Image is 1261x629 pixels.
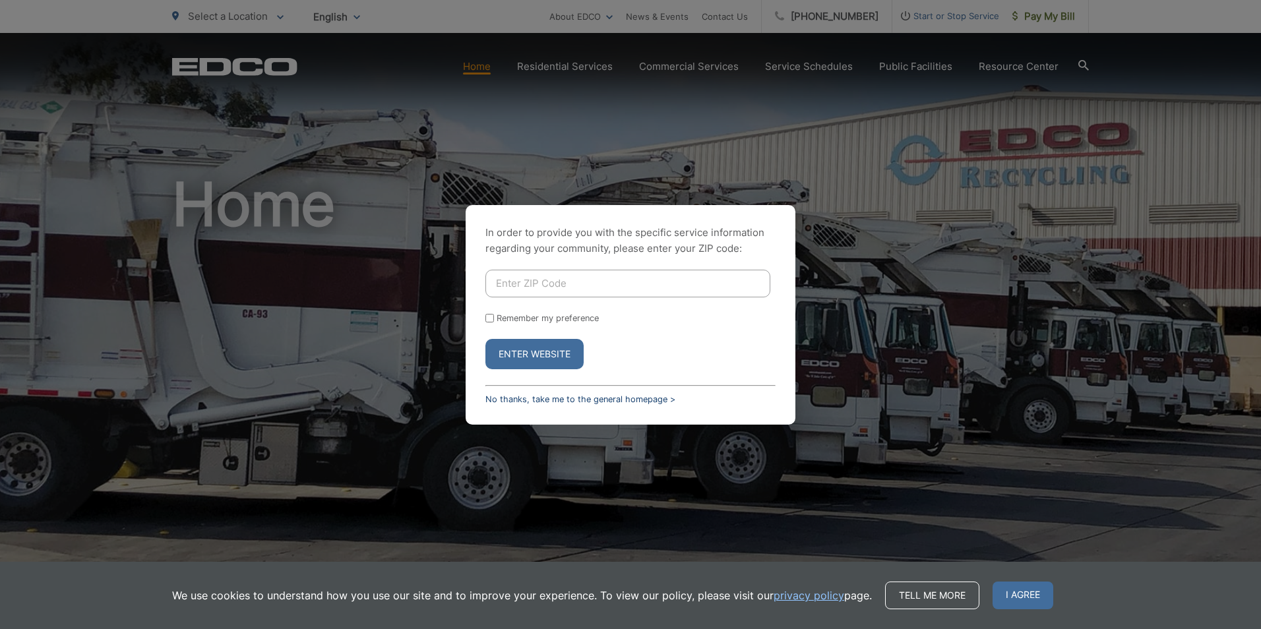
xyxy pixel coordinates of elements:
p: In order to provide you with the specific service information regarding your community, please en... [485,225,776,256]
span: I agree [993,582,1053,609]
p: We use cookies to understand how you use our site and to improve your experience. To view our pol... [172,587,872,603]
button: Enter Website [485,339,584,369]
a: No thanks, take me to the general homepage > [485,394,675,404]
label: Remember my preference [497,313,599,323]
a: Tell me more [885,582,979,609]
a: privacy policy [774,587,844,603]
input: Enter ZIP Code [485,270,770,297]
